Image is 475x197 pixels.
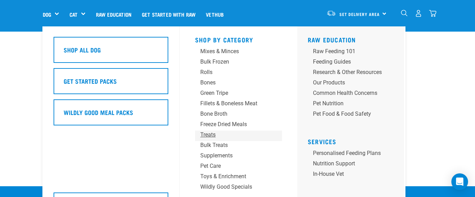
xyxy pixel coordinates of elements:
div: Raw Feeding 101 [313,47,382,56]
div: Pet Food & Food Safety [313,110,382,118]
div: Supplements [200,151,265,160]
div: Toys & Enrichment [200,172,265,181]
a: Treats [195,131,282,141]
a: Get started with Raw [137,0,201,28]
h5: Shop By Category [195,36,282,42]
div: Fillets & Boneless Meat [200,99,265,108]
a: Wildly Good Specials [195,183,282,193]
a: Vethub [201,0,229,28]
div: Our Products [313,79,382,87]
a: Fillets & Boneless Meat [195,99,282,110]
a: Pet Care [195,162,282,172]
a: Personalised Feeding Plans [308,149,398,159]
span: Set Delivery Area [339,13,380,15]
a: Bone Broth [195,110,282,120]
a: Wildly Good Meal Packs [54,99,168,131]
a: Mixes & Minces [195,47,282,58]
div: Treats [200,131,265,139]
img: van-moving.png [327,10,336,16]
a: Feeding Guides [308,58,398,68]
div: Mixes & Minces [200,47,265,56]
a: Cat [70,10,78,18]
div: Bones [200,79,265,87]
div: Pet Nutrition [313,99,382,108]
h5: Wildly Good Meal Packs [64,108,133,117]
div: Wildly Good Specials [200,183,265,191]
a: Research & Other Resources [308,68,398,79]
a: Supplements [195,151,282,162]
img: user.png [415,10,422,17]
a: Shop All Dog [54,37,168,68]
a: Raw Education [308,38,356,41]
div: Open Intercom Messenger [451,173,468,190]
div: Bulk Treats [200,141,265,149]
div: Common Health Concerns [313,89,382,97]
a: Raw Education [91,0,137,28]
div: Green Tripe [200,89,265,97]
a: Pet Food & Food Safety [308,110,398,120]
div: Freeze Dried Meals [200,120,265,129]
a: Bulk Frozen [195,58,282,68]
a: Rolls [195,68,282,79]
a: Get Started Packs [54,68,168,99]
img: home-icon@2x.png [429,10,436,17]
div: Research & Other Resources [313,68,382,76]
a: Nutrition Support [308,159,398,170]
a: Dog [43,10,51,18]
a: Raw Feeding 101 [308,47,398,58]
a: Freeze Dried Meals [195,120,282,131]
a: Common Health Concerns [308,89,398,99]
a: Green Tripe [195,89,282,99]
img: home-icon-1@2x.png [401,10,408,16]
a: Pet Nutrition [308,99,398,110]
div: Rolls [200,68,265,76]
div: Bulk Frozen [200,58,265,66]
a: Bones [195,79,282,89]
a: In-house vet [308,170,398,180]
div: Bone Broth [200,110,265,118]
a: Our Products [308,79,398,89]
h5: Get Started Packs [64,76,117,85]
a: Toys & Enrichment [195,172,282,183]
a: Bulk Treats [195,141,282,151]
h5: Services [308,138,398,143]
div: Feeding Guides [313,58,382,66]
div: Pet Care [200,162,265,170]
h5: Shop All Dog [64,45,101,54]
